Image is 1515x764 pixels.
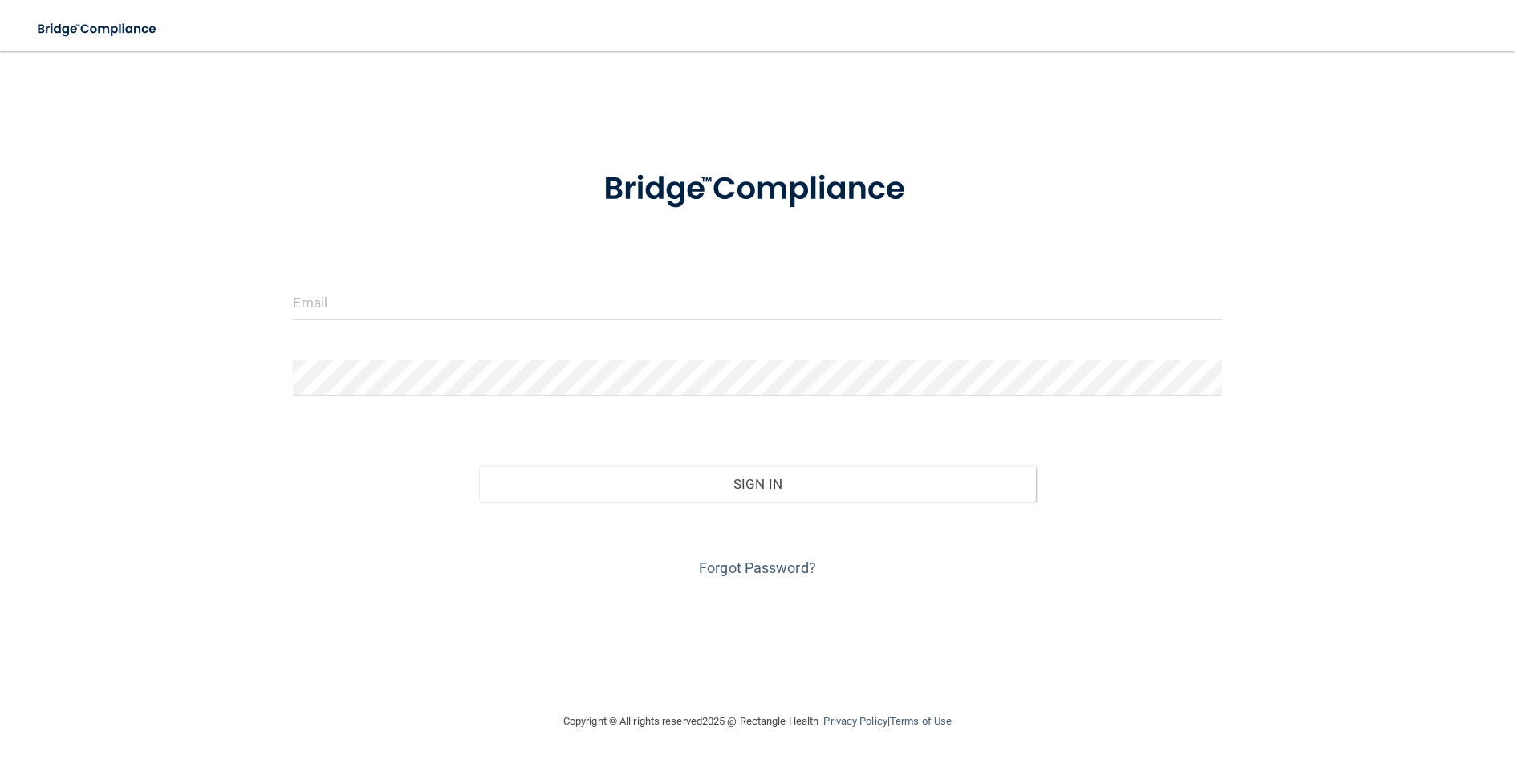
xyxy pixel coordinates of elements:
img: bridge_compliance_login_screen.278c3ca4.svg [24,13,172,46]
button: Sign In [479,466,1036,502]
a: Forgot Password? [699,559,816,576]
div: Copyright © All rights reserved 2025 @ Rectangle Health | | [465,696,1050,747]
img: bridge_compliance_login_screen.278c3ca4.svg [571,148,944,231]
a: Privacy Policy [823,715,887,727]
a: Terms of Use [890,715,952,727]
input: Email [293,284,1221,320]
